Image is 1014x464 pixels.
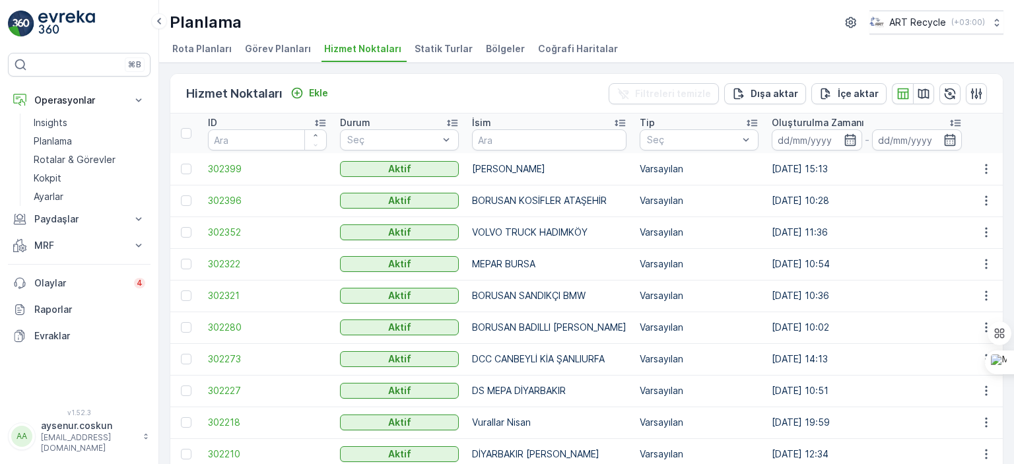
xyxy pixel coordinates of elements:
p: Varsayılan [640,289,759,302]
p: [EMAIL_ADDRESS][DOMAIN_NAME] [41,432,136,453]
p: MEPAR BURSA [472,257,626,271]
p: Aktif [388,194,411,207]
button: Aktif [340,161,459,177]
p: DİYARBAKIR [PERSON_NAME] [472,447,626,461]
span: 302396 [208,194,327,207]
p: Tip [640,116,655,129]
td: [DATE] 10:36 [765,280,968,312]
p: Aktif [388,416,411,429]
p: Aktif [388,352,411,366]
p: ART Recycle [889,16,946,29]
p: aysenur.coskun [41,419,136,432]
a: 302273 [208,352,327,366]
a: Raporlar [8,296,151,323]
span: 302227 [208,384,327,397]
p: Seç [347,133,438,147]
button: Ekle [285,85,333,101]
p: Aktif [388,162,411,176]
div: Toggle Row Selected [181,195,191,206]
button: ART Recycle(+03:00) [869,11,1003,34]
button: AAaysenur.coskun[EMAIL_ADDRESS][DOMAIN_NAME] [8,419,151,453]
span: Görev Planları [245,42,311,55]
p: Hizmet Noktaları [186,84,283,103]
a: Olaylar4 [8,270,151,296]
div: Toggle Row Selected [181,322,191,333]
p: Varsayılan [640,162,759,176]
a: 302210 [208,447,327,461]
span: Bölgeler [486,42,525,55]
button: Aktif [340,256,459,272]
p: Rotalar & Görevler [34,153,116,166]
p: Insights [34,116,67,129]
p: Ekle [309,86,328,100]
a: 302352 [208,226,327,239]
p: ( +03:00 ) [951,17,985,28]
p: Kokpit [34,172,61,185]
button: Aktif [340,383,459,399]
span: Hizmet Noktaları [324,42,401,55]
a: 302321 [208,289,327,302]
p: Varsayılan [640,416,759,429]
a: 302280 [208,321,327,334]
button: Filtreleri temizle [609,83,719,104]
span: v 1.52.3 [8,409,151,416]
span: Coğrafi Haritalar [538,42,618,55]
button: Aktif [340,288,459,304]
button: İçe aktar [811,83,887,104]
p: Vurallar Nisan [472,416,626,429]
td: [DATE] 11:36 [765,216,968,248]
p: Seç [647,133,738,147]
p: Aktif [388,226,411,239]
p: Operasyonlar [34,94,124,107]
input: dd/mm/yyyy [872,129,963,150]
button: Paydaşlar [8,206,151,232]
p: Varsayılan [640,321,759,334]
p: ID [208,116,217,129]
p: - [865,132,869,148]
a: Kokpit [28,169,151,187]
img: logo [8,11,34,37]
a: Ayarlar [28,187,151,206]
p: Filtreleri temizle [635,87,711,100]
p: BORUSAN SANDIKÇI BMW [472,289,626,302]
div: Toggle Row Selected [181,164,191,174]
a: Rotalar & Görevler [28,150,151,169]
button: Dışa aktar [724,83,806,104]
button: Aktif [340,414,459,430]
button: Aktif [340,351,459,367]
p: MRF [34,239,124,252]
button: Aktif [340,446,459,462]
a: Evraklar [8,323,151,349]
p: Aktif [388,447,411,461]
p: Raporlar [34,303,145,316]
a: 302218 [208,416,327,429]
td: [DATE] 10:54 [765,248,968,280]
p: İçe aktar [838,87,879,100]
p: Aktif [388,384,411,397]
p: [PERSON_NAME] [472,162,626,176]
p: Durum [340,116,370,129]
a: 302399 [208,162,327,176]
button: MRF [8,232,151,259]
td: [DATE] 19:59 [765,407,968,438]
p: ⌘B [128,59,141,70]
p: Oluşturulma Zamanı [772,116,864,129]
p: Ayarlar [34,190,63,203]
p: Varsayılan [640,384,759,397]
p: BORUSAN KOSİFLER ATAŞEHİR [472,194,626,207]
td: [DATE] 15:13 [765,153,968,185]
a: 302322 [208,257,327,271]
p: Planlama [170,12,242,33]
a: Planlama [28,132,151,150]
p: DS MEPA DİYARBAKIR [472,384,626,397]
img: logo_light-DOdMpM7g.png [38,11,95,37]
span: Rota Planları [172,42,232,55]
input: Ara [472,129,626,150]
p: Planlama [34,135,72,148]
p: Varsayılan [640,447,759,461]
p: Paydaşlar [34,213,124,226]
button: Aktif [340,319,459,335]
